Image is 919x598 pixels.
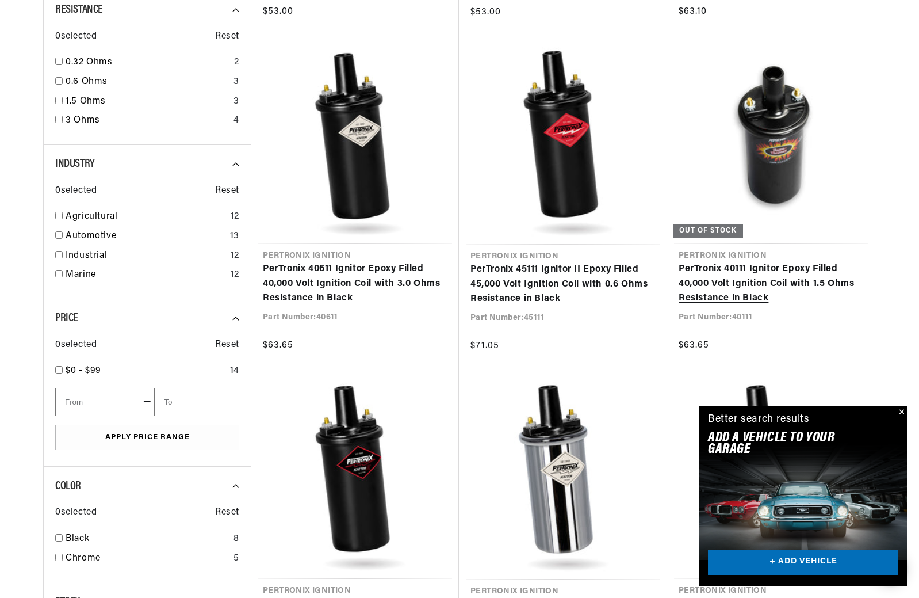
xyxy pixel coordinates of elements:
span: Reset [215,505,239,520]
span: 0 selected [55,505,97,520]
span: Resistance [55,4,103,16]
div: 12 [231,210,239,224]
a: Marine [66,268,226,283]
a: + ADD VEHICLE [708,550,898,576]
div: 12 [231,249,239,264]
span: Reset [215,338,239,353]
span: Industry [55,158,95,170]
span: Color [55,481,81,492]
a: 0.6 Ohms [66,75,229,90]
div: Better search results [708,412,810,428]
div: 3 [233,75,239,90]
a: Agricultural [66,210,226,224]
input: To [154,388,239,416]
a: Black [66,532,229,547]
span: 0 selected [55,29,97,44]
div: 4 [233,113,239,128]
span: $0 - $99 [66,366,101,375]
span: 0 selected [55,338,97,353]
div: 8 [233,532,239,547]
span: 0 selected [55,184,97,199]
button: Close [894,406,907,420]
a: Chrome [66,551,229,566]
a: Automotive [66,229,225,244]
span: Price [55,313,78,324]
div: 14 [230,364,239,379]
span: — [143,395,152,410]
a: 3 Ohms [66,113,229,128]
div: 3 [233,94,239,109]
span: Reset [215,29,239,44]
a: 1.5 Ohms [66,94,229,109]
a: 0.32 Ohms [66,55,229,70]
a: Industrial [66,249,226,264]
button: Apply Price Range [55,425,239,451]
div: 2 [234,55,239,70]
div: 12 [231,268,239,283]
a: PerTronix 40111 Ignitor Epoxy Filled 40,000 Volt Ignition Coil with 1.5 Ohms Resistance in Black [679,262,863,306]
div: 5 [233,551,239,566]
h2: Add A VEHICLE to your garage [708,432,870,456]
span: Reset [215,184,239,199]
div: 13 [230,229,239,244]
a: PerTronix 45111 Ignitor II Epoxy Filled 45,000 Volt Ignition Coil with 0.6 Ohms Resistance in Black [470,262,656,307]
input: From [55,388,140,416]
a: PerTronix 40611 Ignitor Epoxy Filled 40,000 Volt Ignition Coil with 3.0 Ohms Resistance in Black [263,262,447,306]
